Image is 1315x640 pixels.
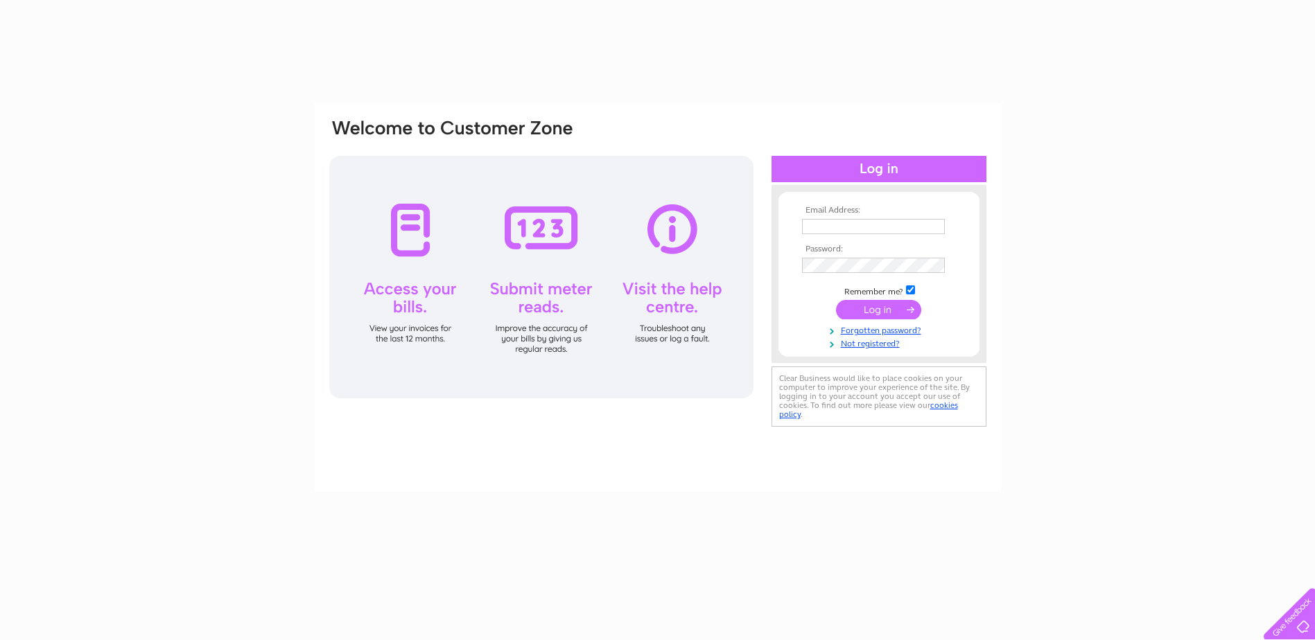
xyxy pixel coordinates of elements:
[799,206,959,215] th: Email Address:
[799,283,959,297] td: Remember me?
[772,366,986,427] div: Clear Business would like to place cookies on your computer to improve your experience of the sit...
[779,400,958,419] a: cookies policy
[799,245,959,254] th: Password:
[802,336,959,349] a: Not registered?
[836,300,921,319] input: Submit
[802,323,959,336] a: Forgotten password?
